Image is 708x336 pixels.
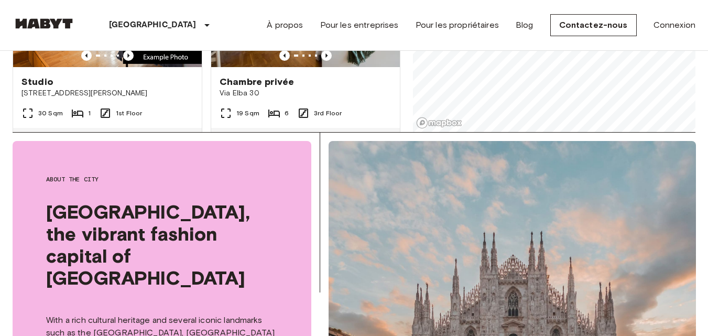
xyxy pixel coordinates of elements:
button: Previous image [123,50,134,61]
span: Via Elba 30 [220,88,391,99]
a: Connexion [653,19,695,31]
span: [STREET_ADDRESS][PERSON_NAME] [21,88,193,99]
a: Mapbox logo [416,117,462,129]
span: [GEOGRAPHIC_DATA], the vibrant fashion capital of [GEOGRAPHIC_DATA] [46,201,278,289]
span: 1st Floor [116,109,142,118]
span: About the city [46,175,278,184]
button: Previous image [81,50,92,61]
button: Previous image [321,50,332,61]
span: 19 Sqm [236,109,259,118]
span: Studio [21,75,53,88]
a: À propos [267,19,303,31]
a: Contactez-nous [550,14,637,36]
img: Habyt [13,18,75,29]
span: Chambre privée [220,75,294,88]
a: Pour les propriétaires [416,19,499,31]
span: 30 Sqm [38,109,63,118]
span: 1 [88,109,91,118]
p: [GEOGRAPHIC_DATA] [109,19,197,31]
a: Blog [516,19,533,31]
a: Pour les entreprises [320,19,399,31]
span: 3rd Floor [314,109,342,118]
button: Previous image [279,50,290,61]
span: 6 [285,109,289,118]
